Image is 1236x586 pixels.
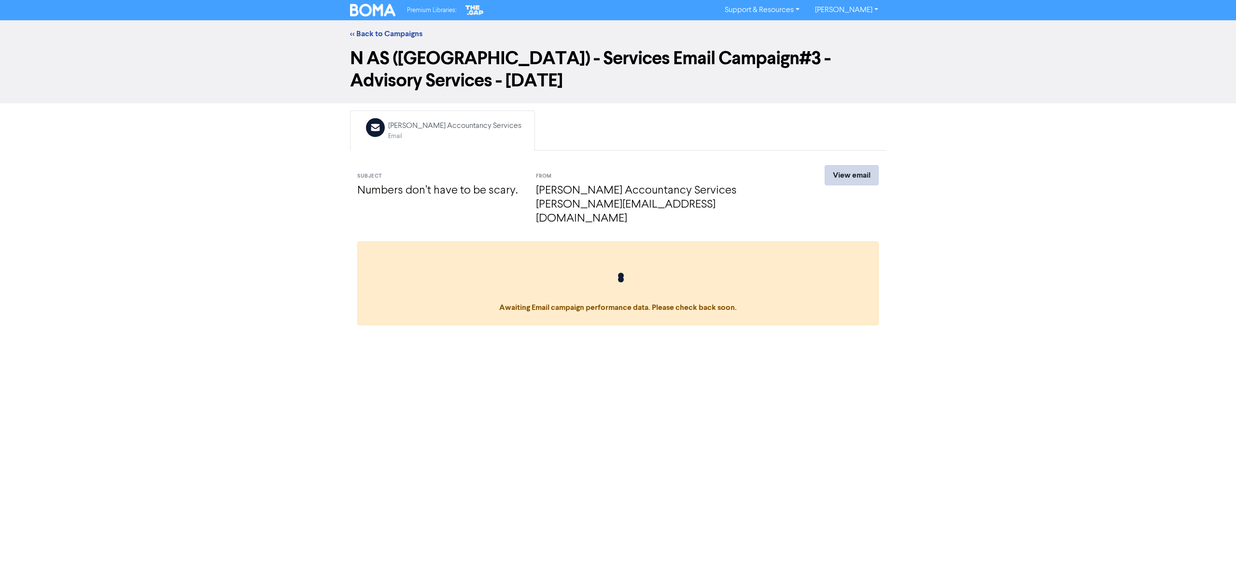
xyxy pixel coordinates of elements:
a: Support & Resources [717,2,807,18]
span: Premium Libraries: [407,7,456,14]
div: Subject [357,172,521,181]
img: The Gap [464,4,485,16]
img: BOMA Logo [350,4,395,16]
a: << Back to Campaigns [350,29,422,39]
iframe: Chat Widget [1188,540,1236,586]
h4: [PERSON_NAME] Accountancy Services [PERSON_NAME][EMAIL_ADDRESS][DOMAIN_NAME] [536,184,789,225]
div: Email [388,132,521,141]
span: Awaiting Email campaign performance data. Please check back soon. [367,273,869,312]
div: [PERSON_NAME] Accountancy Services [388,120,521,132]
a: [PERSON_NAME] [807,2,886,18]
a: View email [825,165,879,185]
h1: N AS ([GEOGRAPHIC_DATA]) - Services Email Campaign#3 - Advisory Services - [DATE] [350,47,886,92]
h4: Numbers don’t have to be scary. [357,184,521,198]
div: From [536,172,789,181]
